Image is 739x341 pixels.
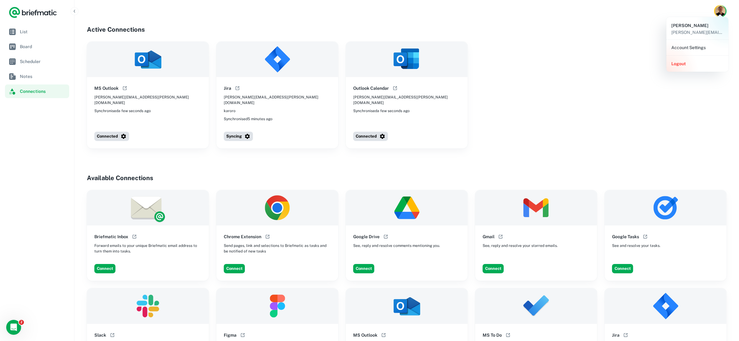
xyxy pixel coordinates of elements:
iframe: Intercom live chat [6,320,21,335]
li: Account Settings [669,42,726,53]
button: Logout [669,58,726,69]
span: 2 [19,320,24,325]
h6: [PERSON_NAME] [671,22,723,29]
p: [PERSON_NAME][EMAIL_ADDRESS][PERSON_NAME][DOMAIN_NAME] [671,29,723,36]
